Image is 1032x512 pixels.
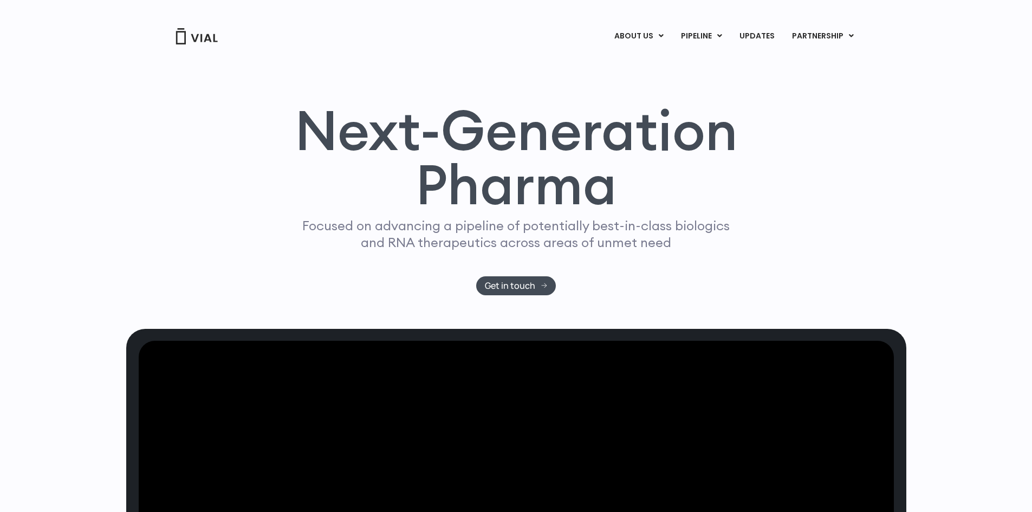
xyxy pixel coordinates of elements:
[282,103,751,212] h1: Next-Generation Pharma
[606,27,672,46] a: ABOUT USMenu Toggle
[783,27,862,46] a: PARTNERSHIPMenu Toggle
[672,27,730,46] a: PIPELINEMenu Toggle
[175,28,218,44] img: Vial Logo
[731,27,783,46] a: UPDATES
[476,276,556,295] a: Get in touch
[485,282,535,290] span: Get in touch
[298,217,735,251] p: Focused on advancing a pipeline of potentially best-in-class biologics and RNA therapeutics acros...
